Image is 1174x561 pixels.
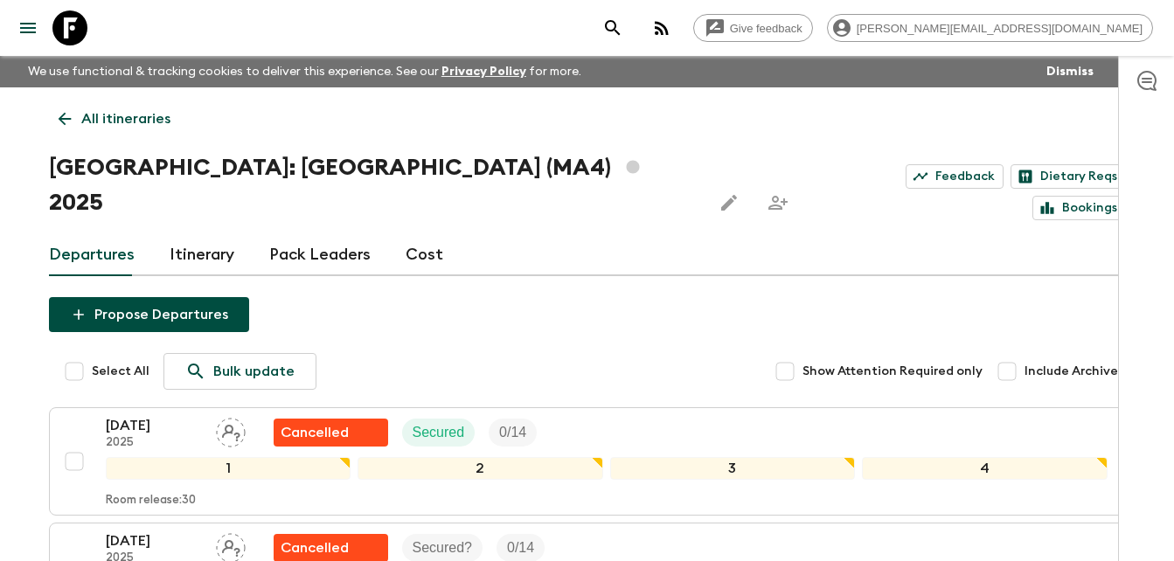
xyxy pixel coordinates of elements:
h1: [GEOGRAPHIC_DATA]: [GEOGRAPHIC_DATA] (MA4) 2025 [49,150,698,220]
p: [DATE] [106,415,202,436]
p: 0 / 14 [499,422,526,443]
p: We use functional & tracking cookies to deliver this experience. See our for more. [21,56,588,87]
p: 2025 [106,436,202,450]
div: 3 [610,457,856,480]
span: Include Archived [1025,363,1126,380]
div: 1 [106,457,351,480]
button: Propose Departures [49,297,249,332]
div: [PERSON_NAME][EMAIL_ADDRESS][DOMAIN_NAME] [827,14,1153,42]
a: Dietary Reqs [1011,164,1126,189]
button: [DATE]2025Assign pack leaderFlash Pack cancellationSecuredTrip Fill1234Room release:30 [49,407,1126,516]
p: Bulk update [213,361,295,382]
a: All itineraries [49,101,180,136]
div: Secured [402,419,476,447]
a: Feedback [906,164,1004,189]
div: 2 [358,457,603,480]
button: Dismiss [1042,59,1098,84]
div: Trip Fill [489,419,537,447]
div: 4 [862,457,1108,480]
span: Share this itinerary [761,185,795,220]
a: Cost [406,234,443,276]
button: search adventures [595,10,630,45]
span: Give feedback [720,22,812,35]
a: Departures [49,234,135,276]
p: Cancelled [281,422,349,443]
span: [PERSON_NAME][EMAIL_ADDRESS][DOMAIN_NAME] [847,22,1152,35]
div: Flash Pack cancellation [274,419,388,447]
p: Cancelled [281,537,349,558]
button: menu [10,10,45,45]
p: 0 / 14 [507,537,534,558]
p: Secured [413,422,465,443]
a: Give feedback [693,14,813,42]
span: Assign pack leader [216,423,246,437]
a: Bookings [1032,196,1126,220]
a: Pack Leaders [269,234,371,276]
p: All itineraries [81,108,170,129]
a: Bulk update [163,353,316,390]
p: Secured? [413,537,473,558]
button: Edit this itinerary [712,185,747,220]
a: Itinerary [170,234,234,276]
span: Assign pack leader [216,538,246,552]
span: Select All [92,363,149,380]
span: Show Attention Required only [802,363,983,380]
p: Room release: 30 [106,494,196,508]
p: [DATE] [106,530,202,551]
a: Privacy Policy [441,66,526,78]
